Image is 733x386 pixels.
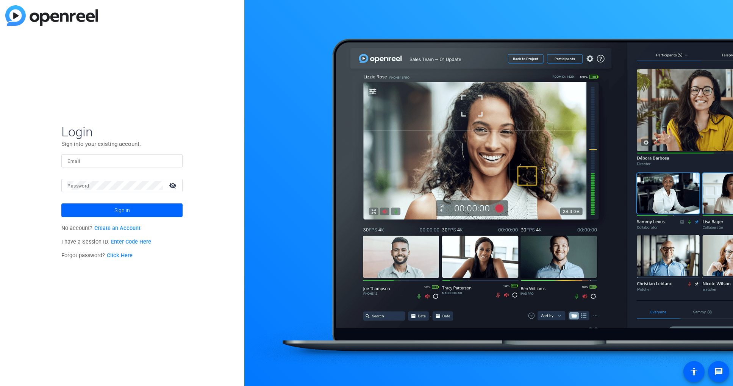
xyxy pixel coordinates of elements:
[689,367,699,376] mat-icon: accessibility
[114,201,130,220] span: Sign in
[61,252,133,259] span: Forgot password?
[67,183,89,189] mat-label: Password
[61,203,183,217] button: Sign in
[61,239,151,245] span: I have a Session ID.
[5,5,98,26] img: blue-gradient.svg
[94,225,141,231] a: Create an Account
[67,159,80,164] mat-label: Email
[714,367,723,376] mat-icon: message
[107,252,133,259] a: Click Here
[164,180,183,191] mat-icon: visibility_off
[61,225,141,231] span: No account?
[61,140,183,148] p: Sign into your existing account.
[111,239,151,245] a: Enter Code Here
[61,124,183,140] span: Login
[67,156,177,165] input: Enter Email Address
